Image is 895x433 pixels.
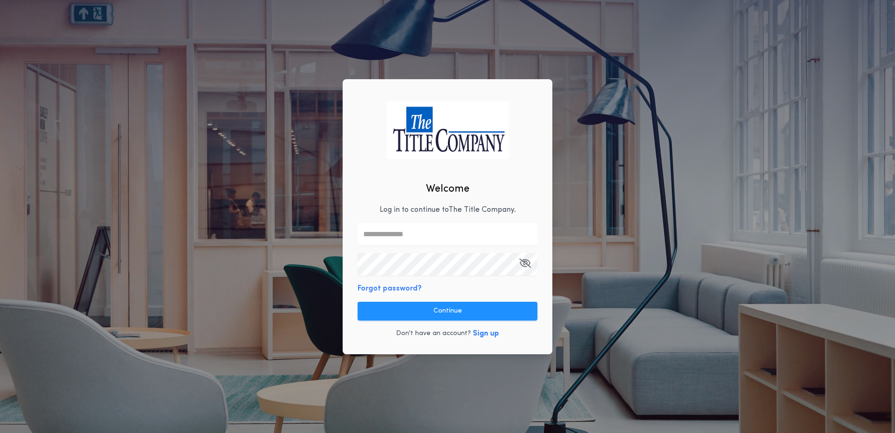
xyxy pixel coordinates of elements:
h2: Welcome [426,181,470,197]
button: Sign up [473,328,499,339]
img: logo [386,101,509,159]
p: Don't have an account? [396,329,471,338]
p: Log in to continue to The Title Company . [380,204,516,216]
button: Continue [358,302,537,321]
button: Forgot password? [358,283,422,294]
